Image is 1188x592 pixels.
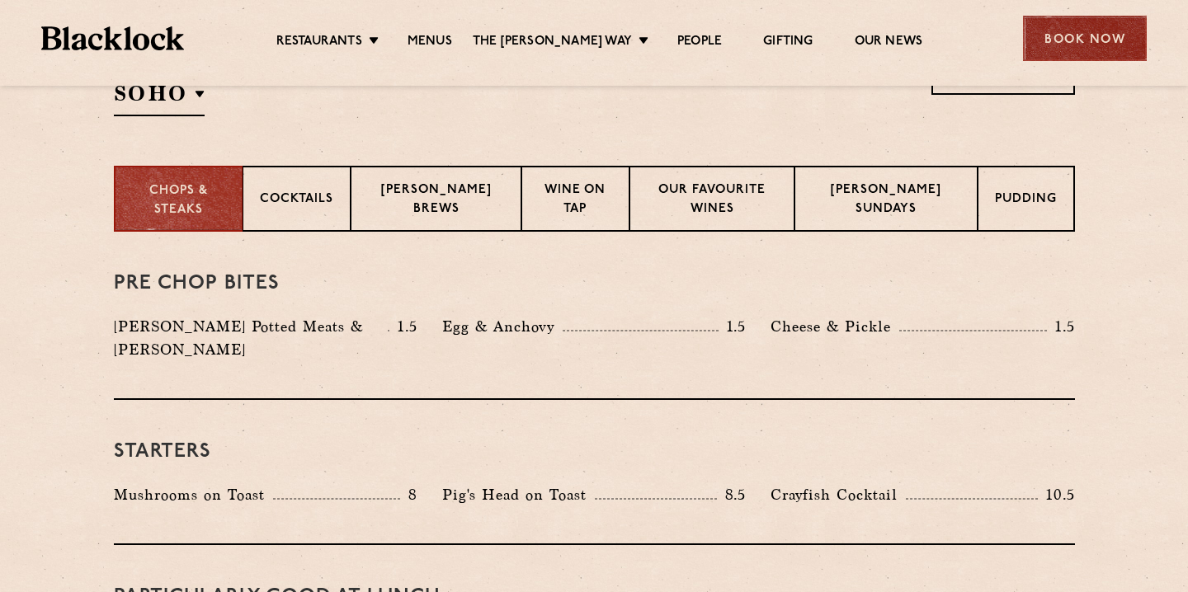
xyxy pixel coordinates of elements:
p: Chops & Steaks [132,182,226,219]
p: 1.5 [389,316,417,337]
p: 1.5 [1047,316,1075,337]
p: [PERSON_NAME] Potted Meats & [PERSON_NAME] [114,315,389,361]
p: 8 [400,484,417,505]
a: Gifting [763,34,813,52]
a: People [677,34,722,52]
p: Pudding [995,190,1057,211]
p: Cocktails [260,190,333,211]
p: 10.5 [1038,484,1074,505]
p: 1.5 [719,316,747,337]
p: Egg & Anchovy [442,315,563,338]
p: Cheese & Pickle [771,315,899,338]
a: The [PERSON_NAME] Way [473,34,632,52]
p: Pig's Head on Toast [442,483,595,506]
p: [PERSON_NAME] Brews [368,181,503,220]
p: Wine on Tap [539,181,612,220]
h3: Starters [114,441,1075,463]
p: Mushrooms on Toast [114,483,273,506]
img: BL_Textured_Logo-footer-cropped.svg [41,26,184,50]
p: Crayfish Cocktail [771,483,906,506]
h3: Pre Chop Bites [114,273,1075,294]
div: Book Now [1023,16,1147,61]
p: [PERSON_NAME] Sundays [812,181,960,220]
a: Menus [408,34,452,52]
a: Restaurants [276,34,362,52]
h2: SOHO [114,79,205,116]
a: Our News [855,34,923,52]
p: Our favourite wines [647,181,777,220]
p: 8.5 [717,484,747,505]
